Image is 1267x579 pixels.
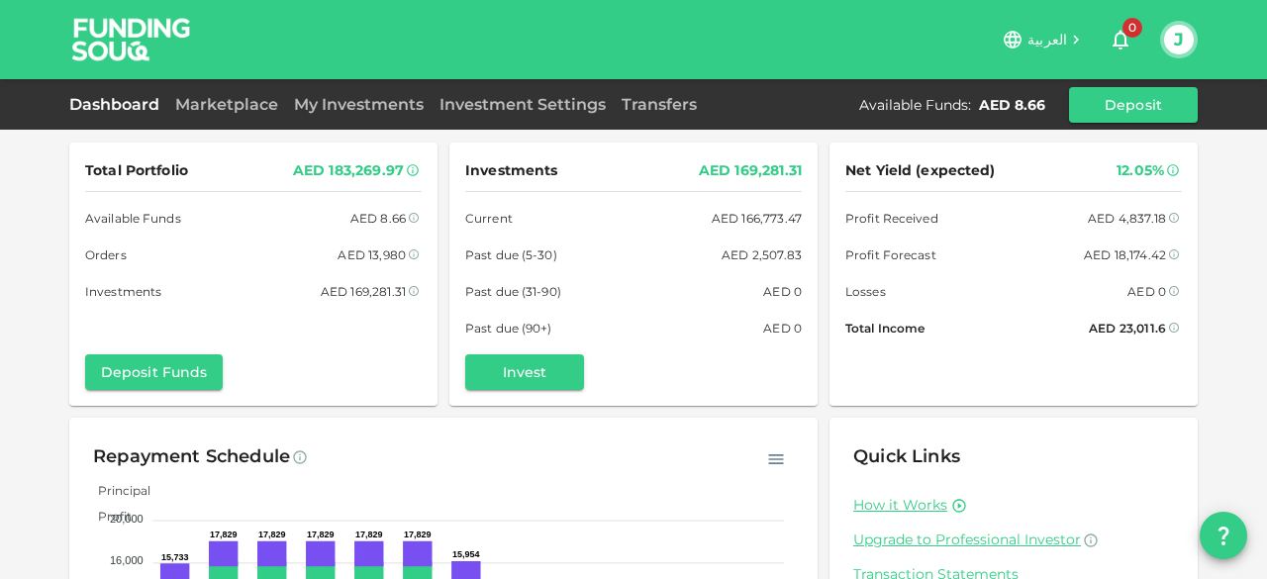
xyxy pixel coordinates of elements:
[85,158,188,183] span: Total Portfolio
[722,244,802,265] div: AED 2,507.83
[699,158,802,183] div: AED 169,281.31
[1084,244,1166,265] div: AED 18,174.42
[465,281,561,302] span: Past due (31-90)
[83,509,132,524] span: Profit
[465,354,584,390] button: Invest
[465,158,557,183] span: Investments
[1069,87,1198,123] button: Deposit
[845,281,886,302] span: Losses
[845,244,936,265] span: Profit Forecast
[1117,158,1164,183] div: 12.05%
[1122,18,1142,38] span: 0
[1101,20,1140,59] button: 0
[1088,208,1166,229] div: AED 4,837.18
[614,95,705,114] a: Transfers
[979,95,1045,115] div: AED 8.66
[350,208,406,229] div: AED 8.66
[853,531,1081,548] span: Upgrade to Professional Investor
[85,281,161,302] span: Investments
[286,95,432,114] a: My Investments
[712,208,802,229] div: AED 166,773.47
[110,554,144,566] tspan: 16,000
[845,318,925,338] span: Total Income
[167,95,286,114] a: Marketplace
[1200,512,1247,559] button: question
[465,244,557,265] span: Past due (5-30)
[69,95,167,114] a: Dashboard
[1089,318,1166,338] div: AED 23,011.6
[293,158,404,183] div: AED 183,269.97
[859,95,971,115] div: Available Funds :
[321,281,406,302] div: AED 169,281.31
[845,208,938,229] span: Profit Received
[465,208,513,229] span: Current
[1027,31,1067,48] span: العربية
[763,318,802,338] div: AED 0
[1164,25,1194,54] button: J
[85,208,181,229] span: Available Funds
[93,441,290,473] div: Repayment Schedule
[432,95,614,114] a: Investment Settings
[853,445,960,467] span: Quick Links
[853,496,947,515] a: How it Works
[465,318,552,338] span: Past due (90+)
[85,354,223,390] button: Deposit Funds
[85,244,127,265] span: Orders
[845,158,996,183] span: Net Yield (expected)
[83,483,150,498] span: Principal
[853,531,1174,549] a: Upgrade to Professional Investor
[110,513,144,525] tspan: 20,000
[338,244,406,265] div: AED 13,980
[1127,281,1166,302] div: AED 0
[763,281,802,302] div: AED 0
